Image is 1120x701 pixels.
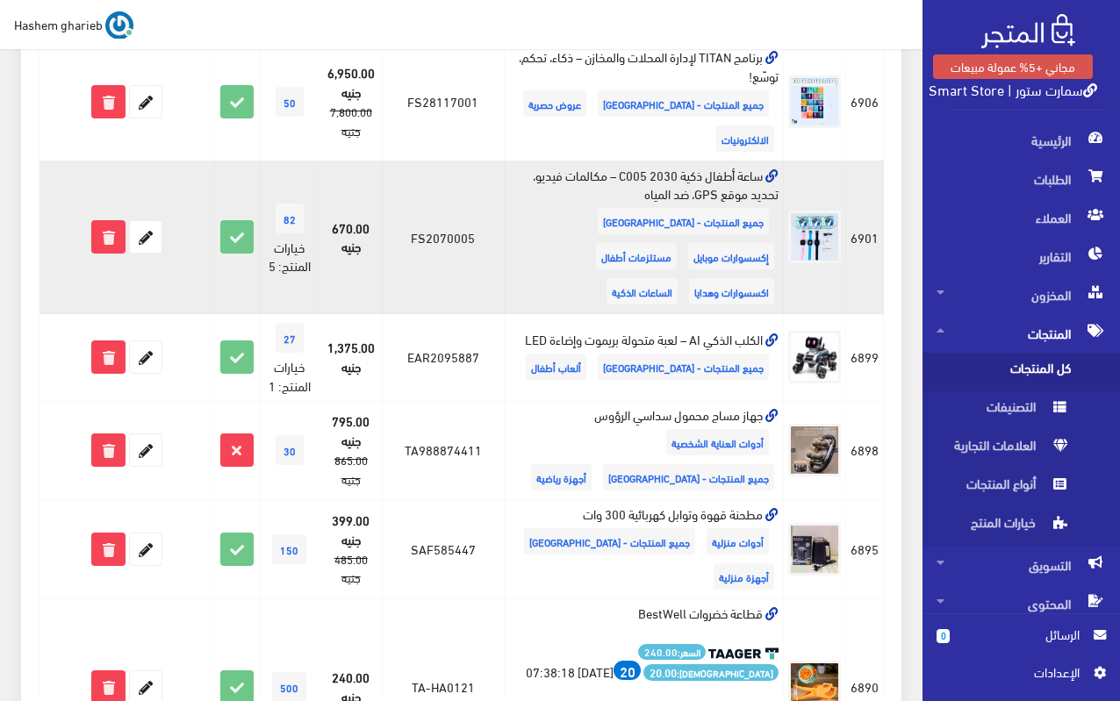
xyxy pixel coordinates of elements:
a: العملاء [923,198,1120,237]
span: التصنيفات [937,391,1070,430]
span: أدوات العناية الشخصية [666,429,769,455]
img: alklb-althky-ai-laab-mthol-brymot-oadaaa-led.jpg [788,331,841,383]
span: اكسسوارات وهدايا [689,278,774,304]
td: FS2070005 [382,161,504,314]
span: 27 [276,323,304,353]
td: FS28117001 [382,42,504,161]
span: جميع المنتجات - [GEOGRAPHIC_DATA] [598,90,769,117]
span: المحتوى [937,584,1106,623]
td: SAF585447 [382,499,504,598]
td: 6898 [846,400,884,499]
strike: 485.00 جنيه [334,548,368,589]
span: [DEMOGRAPHIC_DATA]: [643,664,779,681]
a: الرئيسية [923,121,1120,160]
span: جميع المنتجات - [GEOGRAPHIC_DATA] [603,464,774,490]
span: اﻹعدادات [951,662,1079,682]
a: التقارير [923,237,1120,275]
span: 150 [272,534,306,564]
td: ساعة أطفال ذكية 2030 C005 – مكالمات فيديو، تحديد موقع GPS، ضد المياه [505,161,784,314]
span: خيارات المنتج: 5 [269,234,311,278]
td: برنامج TITAN لإدارة المحلات والمخازن – ذكاء، تحكم، توسّع! [505,42,784,161]
span: أدوات منزلية [707,528,769,554]
a: مجاني +5% عمولة مبيعات [933,54,1093,79]
td: TA988874411 [382,400,504,499]
img: brnamg-titan-ladar-almhlat-oalmkhazn-thkaaa-thkm-tosaa.jpg [788,75,841,128]
a: خيارات المنتج [923,507,1120,546]
span: الرئيسية [937,121,1106,160]
span: 50 [276,87,304,117]
strong: 240.00 [644,644,678,659]
strong: 20 [620,660,635,681]
span: مستلزمات أطفال [596,243,677,269]
span: خيارات المنتج [937,507,1070,546]
strong: 20.00 [650,663,677,681]
a: 0 الرسائل [937,625,1106,662]
span: ألعاب أطفال [526,354,586,380]
img: ghaz-msag-sdasy-mhmol-6-roos-onbdat-aamyk.jpg [788,424,841,476]
a: سمارت ستور | Smart Store [929,76,1097,102]
strike: 7,800.00 جنيه [330,101,372,141]
span: العملاء [937,198,1106,237]
span: كل المنتجات [937,353,1070,391]
a: العلامات التجارية [923,430,1120,469]
span: التسويق [937,546,1106,584]
span: خيارات المنتج: 1 [269,354,311,397]
td: 6,950.00 جنيه [319,42,382,161]
span: السعر: [638,644,706,659]
a: الطلبات [923,160,1120,198]
span: 30 [276,435,304,465]
span: العلامات التجارية [937,430,1070,469]
a: التصنيفات [923,391,1120,430]
td: EAR2095887 [382,314,504,401]
a: أنواع المنتجات [923,469,1120,507]
span: التقارير [937,237,1106,275]
a: المنتجات [923,314,1120,353]
span: جميع المنتجات - [GEOGRAPHIC_DATA] [598,354,769,380]
img: ... [105,11,133,39]
td: 6899 [846,314,884,401]
a: ... Hashem gharieb [14,11,133,39]
img: . [981,14,1075,48]
span: 0 [937,629,950,643]
a: كل المنتجات [923,353,1120,391]
span: إكسسوارات موبايل [688,243,774,269]
span: جميع المنتجات - [GEOGRAPHIC_DATA] [524,528,695,554]
span: عروض حصرية [523,90,586,117]
td: 670.00 جنيه [319,161,382,314]
img: saaa-atfal-thky-2030-c005-mkalmat-fydyo-thdyd-mokaa-gps-dd-almyah.jpg [788,211,841,263]
span: أنواع المنتجات [937,469,1070,507]
td: 6895 [846,499,884,598]
div: [DATE] 07:38:18 [509,641,779,681]
span: الرسائل [964,625,1080,644]
img: mthn-kho-otoabl-khrbayy-300-oat.png [788,523,841,576]
span: الساعات الذكية [607,278,678,304]
td: 6901 [846,161,884,314]
span: المخزون [937,275,1106,314]
span: أجهزة منزلية [714,563,774,590]
span: الطلبات [937,160,1106,198]
td: 399.00 جنيه [319,499,382,598]
td: 1,375.00 جنيه [319,314,382,401]
td: الكلب الذكي AI – لعبة متحولة بريموت وإضاءة LED [505,314,784,401]
span: المنتجات [937,314,1106,353]
a: اﻹعدادات [937,662,1106,690]
img: taager-logo-original.svg [708,647,779,660]
span: Hashem gharieb [14,13,103,35]
a: المخزون [923,275,1120,314]
span: الالكترونيات [716,125,774,152]
a: المحتوى [923,584,1120,623]
td: جهاز مساج محمول سداسي الرؤوس [505,400,784,499]
span: أجهزة رياضية [531,464,592,490]
td: 795.00 جنيه [319,400,382,499]
td: مطحنة قهوة وتوابل كهربائية 300 وات [505,499,784,598]
span: جميع المنتجات - [GEOGRAPHIC_DATA] [598,208,769,234]
td: 6906 [846,42,884,161]
span: 82 [276,204,304,233]
strike: 865.00 جنيه [334,449,368,490]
